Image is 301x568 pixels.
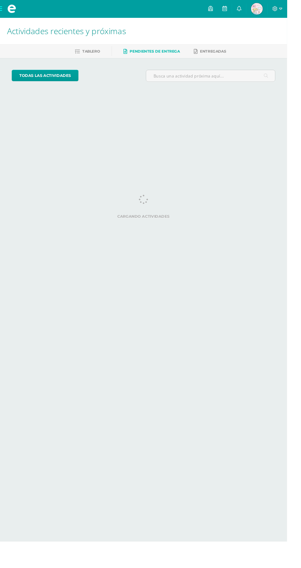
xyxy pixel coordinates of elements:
a: todas las Actividades [12,73,82,85]
img: b503dfbe7b5392f0fb8a655e01e0675b.png [263,3,276,15]
a: Entregadas [203,49,237,59]
span: Actividades recientes y próximas [7,26,132,38]
a: Tablero [79,49,105,59]
a: Pendientes de entrega [130,49,189,59]
span: Entregadas [210,51,237,56]
span: Tablero [86,51,105,56]
label: Cargando actividades [12,225,289,229]
input: Busca una actividad próxima aquí... [153,73,288,85]
span: Pendientes de entrega [136,51,189,56]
